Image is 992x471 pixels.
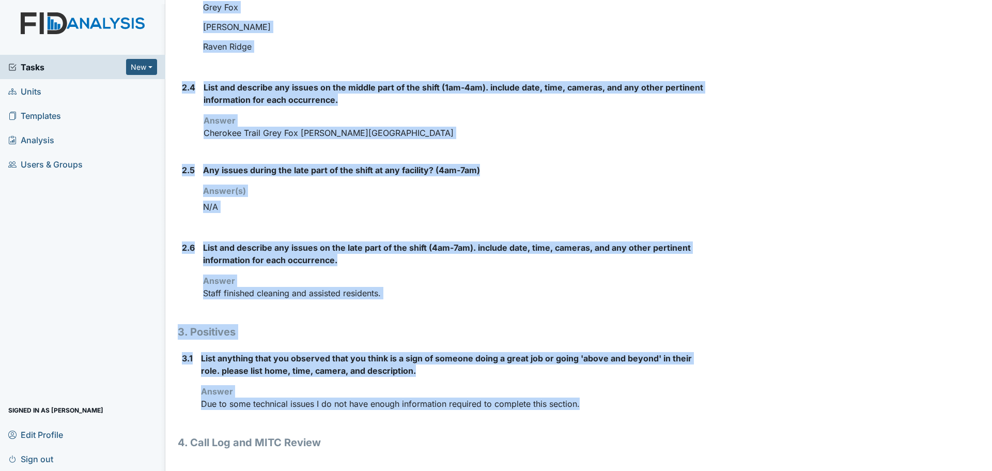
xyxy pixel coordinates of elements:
div: N/A [203,197,707,217]
span: Templates [8,108,61,124]
label: 3.1 [182,352,193,364]
strong: Answer [204,115,236,126]
h1: 3. Positives [178,324,707,340]
span: Signed in as [PERSON_NAME] [8,402,103,418]
h1: 4. Call Log and MITC Review [178,435,707,450]
label: List and describe any issues on the late part of the shift (4am-7am). include date, time, cameras... [203,241,707,266]
label: 2.6 [182,241,195,254]
p: Staff finished cleaning and assisted residents. [203,287,707,299]
strong: Answer [203,276,235,286]
strong: Answer(s) [203,186,246,196]
label: Any issues during the late part of the shift at any facility? (4am-7am) [203,164,480,176]
div: Raven Ridge [203,37,707,56]
span: Units [8,83,41,99]
a: Tasks [8,61,126,73]
label: List anything that you observed that you think is a sign of someone doing a great job or going 'a... [201,352,707,377]
div: [PERSON_NAME] [203,17,707,37]
label: List and describe any issues on the middle part of the shift (1am-4am). include date, time, camer... [204,81,707,106]
strong: Answer [201,386,233,397]
button: New [126,59,157,75]
label: 2.4 [182,81,195,94]
span: Analysis [8,132,54,148]
p: Due to some technical issues I do not have enough information required to complete this section. [201,398,707,410]
span: Edit Profile [8,427,63,443]
span: Sign out [8,451,53,467]
p: Cherokee Trail Grey Fox [PERSON_NAME][GEOGRAPHIC_DATA] [204,127,707,139]
span: Users & Groups [8,156,83,172]
label: 2.5 [182,164,195,176]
